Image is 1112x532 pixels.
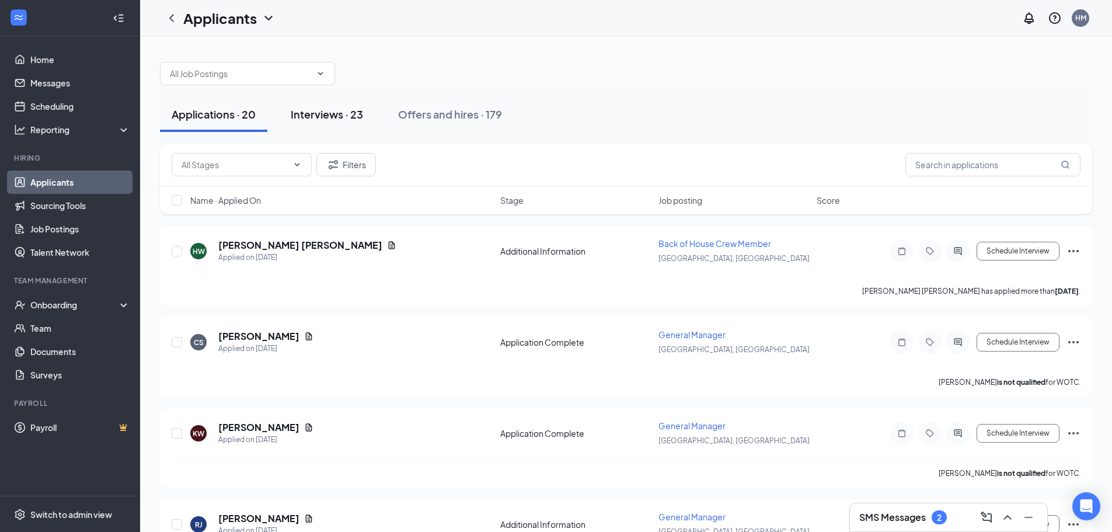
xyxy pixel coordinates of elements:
svg: Ellipses [1066,244,1080,258]
h5: [PERSON_NAME] [218,330,299,343]
div: KW [193,429,204,439]
svg: Document [304,514,313,523]
a: Home [30,48,130,71]
svg: Note [895,429,909,438]
b: is not qualified [997,378,1045,387]
p: [PERSON_NAME] for WOTC. [939,377,1080,387]
div: HW [193,246,205,256]
svg: ComposeMessage [979,510,994,524]
span: Job posting [658,194,702,206]
svg: ActiveChat [951,338,965,347]
div: Onboarding [30,299,120,311]
svg: Collapse [113,12,124,24]
h3: SMS Messages [859,511,926,524]
a: PayrollCrown [30,416,130,439]
svg: Analysis [14,124,26,135]
p: [PERSON_NAME] [PERSON_NAME] has applied more than . [862,286,1080,296]
svg: Document [387,241,396,250]
svg: Settings [14,509,26,520]
span: [GEOGRAPHIC_DATA], [GEOGRAPHIC_DATA] [658,254,810,263]
svg: Tag [923,429,937,438]
div: Open Intercom Messenger [1072,492,1100,520]
span: [GEOGRAPHIC_DATA], [GEOGRAPHIC_DATA] [658,436,810,445]
svg: Filter [326,158,340,172]
div: Payroll [14,398,128,408]
svg: ChevronUp [1001,510,1015,524]
span: [GEOGRAPHIC_DATA], [GEOGRAPHIC_DATA] [658,345,810,354]
svg: ChevronDown [262,11,276,25]
div: HM [1075,13,1086,23]
div: Application Complete [500,336,651,348]
span: Name · Applied On [190,194,261,206]
svg: ChevronDown [292,160,302,169]
h5: [PERSON_NAME] [PERSON_NAME] [218,239,382,252]
span: General Manager [658,420,726,431]
div: Additional Information [500,519,651,530]
svg: ActiveChat [951,246,965,256]
a: Sourcing Tools [30,194,130,217]
div: Applied on [DATE] [218,252,396,263]
svg: ChevronLeft [165,11,179,25]
div: 2 [937,513,942,523]
svg: WorkstreamLogo [13,12,25,23]
div: Reporting [30,124,131,135]
svg: UserCheck [14,299,26,311]
div: Interviews · 23 [291,107,363,121]
div: Hiring [14,153,128,163]
svg: Note [895,338,909,347]
svg: Ellipses [1066,426,1080,440]
span: General Manager [658,512,726,522]
div: Offers and hires · 179 [398,107,502,121]
button: Schedule Interview [977,424,1059,443]
div: Applied on [DATE] [218,434,313,446]
input: Search in applications [905,153,1080,176]
div: Switch to admin view [30,509,112,520]
div: RJ [195,520,203,530]
input: All Stages [182,158,288,171]
div: Applications · 20 [172,107,256,121]
div: CS [194,338,204,347]
a: Applicants [30,171,130,194]
button: ComposeMessage [977,508,996,527]
svg: Notifications [1022,11,1036,25]
div: Applied on [DATE] [218,343,313,354]
div: Team Management [14,276,128,286]
h5: [PERSON_NAME] [218,512,299,525]
h5: [PERSON_NAME] [218,421,299,434]
a: Messages [30,71,130,95]
a: Scheduling [30,95,130,118]
span: Stage [500,194,524,206]
h1: Applicants [183,8,257,28]
svg: Document [304,332,313,341]
div: Application Complete [500,427,651,439]
span: Score [817,194,840,206]
svg: Minimize [1022,510,1036,524]
b: is not qualified [997,469,1045,478]
svg: MagnifyingGlass [1061,160,1070,169]
button: Schedule Interview [977,242,1059,260]
button: ChevronUp [998,508,1017,527]
svg: Document [304,423,313,432]
b: [DATE] [1055,287,1079,295]
svg: ChevronDown [316,69,325,78]
svg: ActiveChat [951,429,965,438]
a: Talent Network [30,241,130,264]
a: Documents [30,340,130,363]
div: Additional Information [500,245,651,257]
svg: Tag [923,246,937,256]
a: Surveys [30,363,130,387]
span: General Manager [658,329,726,340]
svg: Note [895,246,909,256]
svg: Ellipses [1066,517,1080,531]
svg: Ellipses [1066,335,1080,349]
a: Team [30,317,130,340]
button: Filter Filters [316,153,376,176]
button: Minimize [1019,508,1038,527]
button: Schedule Interview [977,333,1059,352]
input: All Job Postings [170,67,311,80]
p: [PERSON_NAME] for WOTC. [939,468,1080,478]
a: Job Postings [30,217,130,241]
span: Back of House Crew Member [658,238,771,249]
svg: Tag [923,338,937,347]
